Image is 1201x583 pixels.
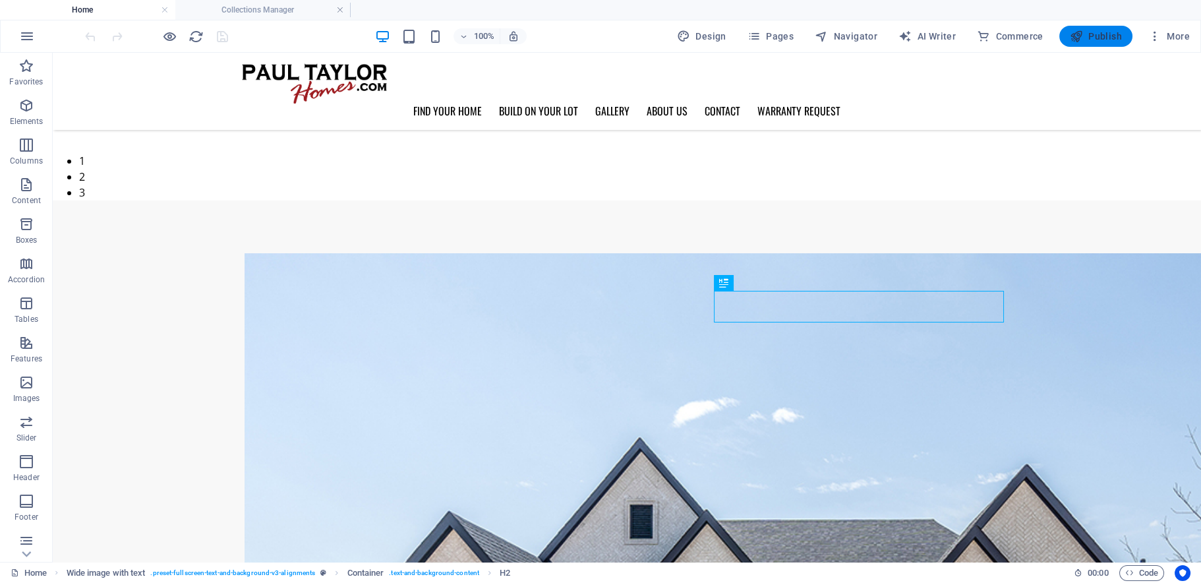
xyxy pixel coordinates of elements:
button: Pages [742,26,799,47]
span: Pages [747,30,794,43]
p: Accordion [8,274,45,285]
nav: breadcrumb [67,565,511,581]
p: Elements [10,116,44,127]
span: Publish [1070,30,1122,43]
button: Navigator [809,26,883,47]
p: Tables [15,314,38,324]
a: Click to cancel selection. Double-click to open Pages [11,565,47,581]
p: Columns [10,156,43,166]
button: Usercentrics [1175,565,1190,581]
span: : [1097,568,1099,578]
span: Click to select. Double-click to edit [347,565,384,581]
p: Header [13,472,40,483]
h6: 100% [473,28,494,44]
button: 100% [454,28,500,44]
button: Publish [1059,26,1132,47]
p: Favorites [9,77,43,87]
button: 1 [26,100,32,116]
span: Code [1125,565,1158,581]
h6: Session time [1074,565,1109,581]
button: AI Writer [893,26,961,47]
p: Content [12,195,41,206]
h4: Collections Manager [175,3,351,17]
button: Commerce [972,26,1049,47]
button: Design [672,26,732,47]
i: On resize automatically adjust zoom level to fit chosen device. [508,30,519,42]
i: This element is a customizable preset [320,569,326,576]
button: 3 [26,132,32,148]
span: Commerce [977,30,1043,43]
button: Code [1119,565,1164,581]
p: Boxes [16,235,38,245]
p: Slider [16,433,37,443]
span: 00 00 [1088,565,1108,581]
span: Click to select. Double-click to edit [500,565,510,581]
button: More [1143,26,1195,47]
p: Footer [15,512,38,522]
button: 2 [26,116,32,132]
i: Reload page [189,29,204,44]
span: Design [677,30,726,43]
span: . preset-fullscreen-text-and-background-v3-alignments [150,565,315,581]
span: AI Writer [898,30,956,43]
button: reload [188,28,204,44]
p: Features [11,353,42,364]
p: Images [13,393,40,404]
span: . text-and-background-content [389,565,479,581]
span: Navigator [815,30,877,43]
span: More [1148,30,1190,43]
button: Click here to leave preview mode and continue editing [161,28,177,44]
span: Click to select. Double-click to edit [67,565,146,581]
